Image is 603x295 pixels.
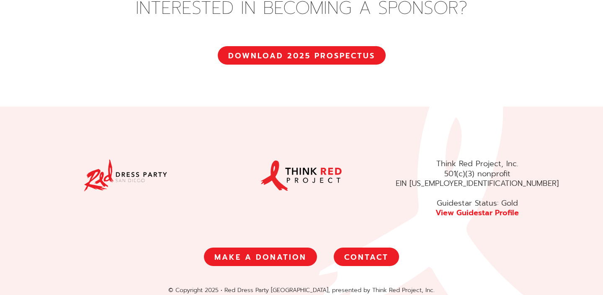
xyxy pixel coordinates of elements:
a: DOWNLOAD 2025 PROSPECTUS [218,46,386,65]
div: © Copyright 2025 • Red Dress Party [GEOGRAPHIC_DATA], presented by Think Red Project, Inc. [38,287,565,294]
div: Think Red Project, Inc. 501(c)(3) nonprofit EIN [US_EMPLOYER_IDENTIFICATION_NUMBER] Guidestar Sta... [389,159,565,218]
a: CONTACT [334,248,399,266]
a: MAKE A DONATION [204,248,317,266]
a: View Guidestar Profile [435,207,519,219]
img: Think Red Project [260,159,343,192]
